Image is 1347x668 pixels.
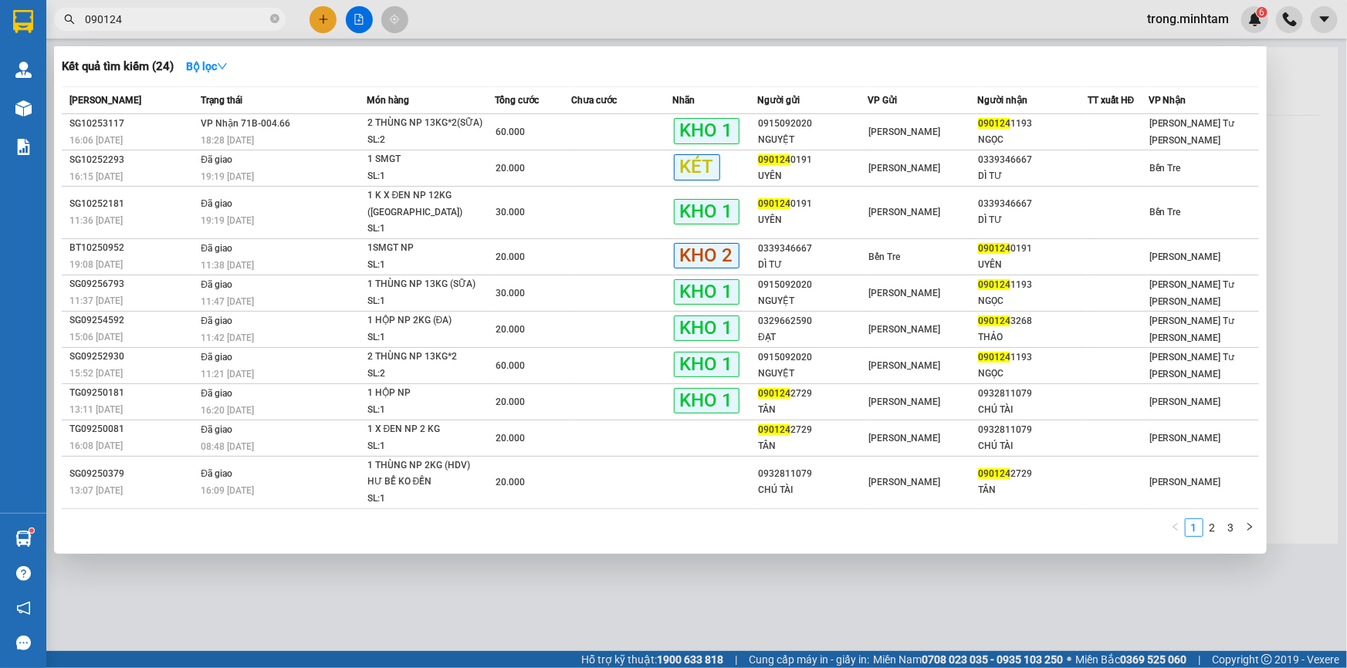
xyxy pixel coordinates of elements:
[367,221,483,238] div: SL: 1
[201,468,232,479] span: Đã giao
[496,396,525,407] span: 20.000
[62,59,174,75] h3: Kết quả tìm kiếm ( 24 )
[1222,518,1240,537] li: 3
[174,54,240,79] button: Bộ lọcdown
[1149,396,1221,407] span: [PERSON_NAME]
[868,324,940,335] span: [PERSON_NAME]
[758,424,790,435] span: 090124
[758,154,790,165] span: 090124
[758,438,867,454] div: TÂN
[977,95,1027,106] span: Người nhận
[758,293,867,309] div: NGUYỆT
[69,404,123,415] span: 13:11 [DATE]
[1240,518,1259,537] button: right
[1149,315,1235,343] span: [PERSON_NAME] Tư [PERSON_NAME]
[758,313,867,329] div: 0329662590
[201,95,242,106] span: Trạng thái
[758,168,867,184] div: UYÊN
[978,466,1087,482] div: 2729
[1203,518,1222,537] li: 2
[367,312,483,329] div: 1 HỘP NP 2KG (ĐA)
[1149,279,1235,307] span: [PERSON_NAME] Tư [PERSON_NAME]
[201,441,254,452] span: 08:48 [DATE]
[201,279,232,290] span: Đã giao
[367,276,483,293] div: 1 THÙNG NP 13KG (SỮA)
[1245,522,1254,531] span: right
[758,196,867,212] div: 0191
[978,468,1010,479] span: 090124
[978,243,1010,254] span: 090124
[69,116,196,132] div: SG10253117
[674,118,739,143] span: KHO 1
[758,482,867,498] div: CHÚ TÀI
[758,116,867,132] div: 0915092020
[367,421,483,438] div: 1 X ĐEN NP 2 KG
[758,198,790,209] span: 090124
[978,241,1087,257] div: 0191
[673,95,695,106] span: Nhãn
[1149,251,1221,262] span: [PERSON_NAME]
[758,277,867,293] div: 0915092020
[868,396,940,407] span: [PERSON_NAME]
[66,8,130,19] span: [PERSON_NAME]
[201,332,254,343] span: 11:42 [DATE]
[496,360,525,371] span: 60.000
[367,240,483,257] div: 1SMGT NP
[1149,352,1235,380] span: [PERSON_NAME] Tư [PERSON_NAME]
[16,601,31,616] span: notification
[69,385,196,401] div: TG09250181
[1223,519,1240,536] a: 3
[367,349,483,366] div: 2 THÙNG NP 13KG*2
[1149,163,1181,174] span: Bến Tre
[978,482,1087,498] div: TÂN
[496,127,525,137] span: 60.000
[69,349,196,365] div: SG09252930
[1186,519,1203,536] a: 1
[69,95,141,106] span: [PERSON_NAME]
[367,385,483,402] div: 1 HỘP NP
[1149,207,1181,218] span: Bến Tre
[978,152,1087,168] div: 0339346667
[367,366,483,383] div: SL: 2
[217,61,228,72] span: down
[201,215,254,226] span: 19:19 [DATE]
[69,215,123,226] span: 11:36 [DATE]
[69,332,123,342] span: 15:06 [DATE]
[978,116,1087,132] div: 1193
[15,531,32,547] img: warehouse-icon
[201,352,232,363] span: Đã giao
[40,96,72,108] span: NGỌC-
[758,329,867,346] div: ĐẠT
[978,212,1087,228] div: DÌ TƯ
[69,259,123,270] span: 19:08 [DATE]
[674,315,739,341] span: KHO 1
[186,60,228,73] strong: Bộ lọc
[47,108,225,125] span: 2 THÙNG NP 13KG*2(SỮA)
[367,132,483,149] div: SL: 2
[496,477,525,488] span: 20.000
[496,433,525,444] span: 20.000
[75,21,157,32] strong: PHIẾU TRẢ HÀNG
[201,405,254,416] span: 16:20 [DATE]
[978,329,1087,346] div: THẢO
[69,83,147,94] span: 16:06:22 [DATE]
[69,485,123,496] span: 13:07 [DATE]
[978,279,1010,290] span: 090124
[367,257,483,274] div: SL: 1
[674,388,739,413] span: KHO 1
[69,295,123,306] span: 11:37 [DATE]
[978,257,1087,273] div: UYÊN
[69,368,123,379] span: 15:52 [DATE]
[54,35,177,52] strong: MĐH:
[201,243,232,254] span: Đã giao
[15,62,32,78] img: warehouse-icon
[115,69,177,80] span: 0915092020
[1166,518,1185,537] button: left
[69,421,196,437] div: TG09250081
[1240,518,1259,537] li: Next Page
[32,7,130,19] span: [DATE]-
[367,95,409,106] span: Món hàng
[978,277,1087,293] div: 1193
[868,207,940,218] span: [PERSON_NAME]
[5,69,177,80] span: N.gửi:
